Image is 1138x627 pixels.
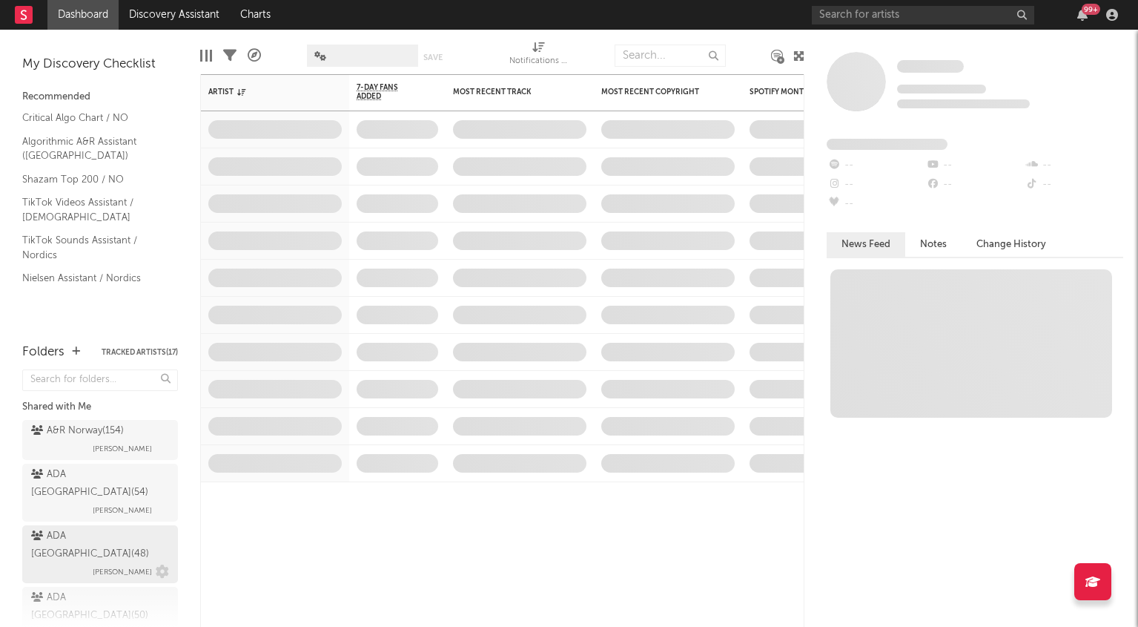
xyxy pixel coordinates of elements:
a: ADA [GEOGRAPHIC_DATA](48)[PERSON_NAME] [22,525,178,583]
span: [PERSON_NAME] [93,440,152,458]
input: Search... [615,45,726,67]
div: 99 + [1082,4,1100,15]
div: -- [827,194,925,214]
div: My Discovery Checklist [22,56,178,73]
a: Nielsen Assistant / Nordics [22,270,163,286]
div: Shared with Me [22,398,178,416]
a: A&R Norway(154)[PERSON_NAME] [22,420,178,460]
button: Change History [962,232,1061,257]
div: Most Recent Track [453,88,564,96]
button: Save [423,53,443,62]
a: TikTok Sounds Assistant / Nordics [22,232,163,263]
div: A&R Pipeline [248,37,261,74]
span: Some Artist [897,60,964,73]
div: -- [827,156,925,175]
div: -- [925,175,1024,194]
button: Notes [905,232,962,257]
a: TikTok Videos Assistant / [DEMOGRAPHIC_DATA] [22,194,163,225]
div: Notifications (Artist) [509,53,569,70]
a: Shazam Top 200 / NO [22,171,163,188]
div: Filters [223,37,236,74]
span: [PERSON_NAME] [93,563,152,581]
div: -- [925,156,1024,175]
span: 7-Day Fans Added [357,83,416,101]
span: Tracking Since: [DATE] [897,85,986,93]
button: News Feed [827,232,905,257]
div: Notifications (Artist) [509,37,569,74]
div: -- [827,175,925,194]
div: Spotify Monthly Listeners [750,88,861,96]
div: Artist [208,88,320,96]
div: ADA [GEOGRAPHIC_DATA] ( 54 ) [31,466,165,502]
input: Search for artists [812,6,1034,24]
input: Search for folders... [22,370,178,391]
div: A&R Norway ( 154 ) [31,422,124,440]
button: 99+ [1077,9,1088,21]
div: -- [1025,156,1123,175]
span: [PERSON_NAME] [93,502,152,519]
span: 0 fans last week [897,99,1030,108]
div: Recommended [22,88,178,106]
button: Tracked Artists(17) [102,349,178,356]
a: Algorithmic A&R Assistant ([GEOGRAPHIC_DATA]) [22,134,163,164]
a: ADA [GEOGRAPHIC_DATA](54)[PERSON_NAME] [22,464,178,522]
span: Fans Added by Platform [827,139,947,150]
div: ADA [GEOGRAPHIC_DATA] ( 50 ) [31,589,165,625]
div: Edit Columns [200,37,212,74]
div: Folders [22,344,64,361]
a: Some Artist [897,59,964,74]
div: ADA [GEOGRAPHIC_DATA] ( 48 ) [31,528,165,563]
div: -- [1025,175,1123,194]
a: Critical Algo Chart / NO [22,110,163,126]
div: Most Recent Copyright [601,88,712,96]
